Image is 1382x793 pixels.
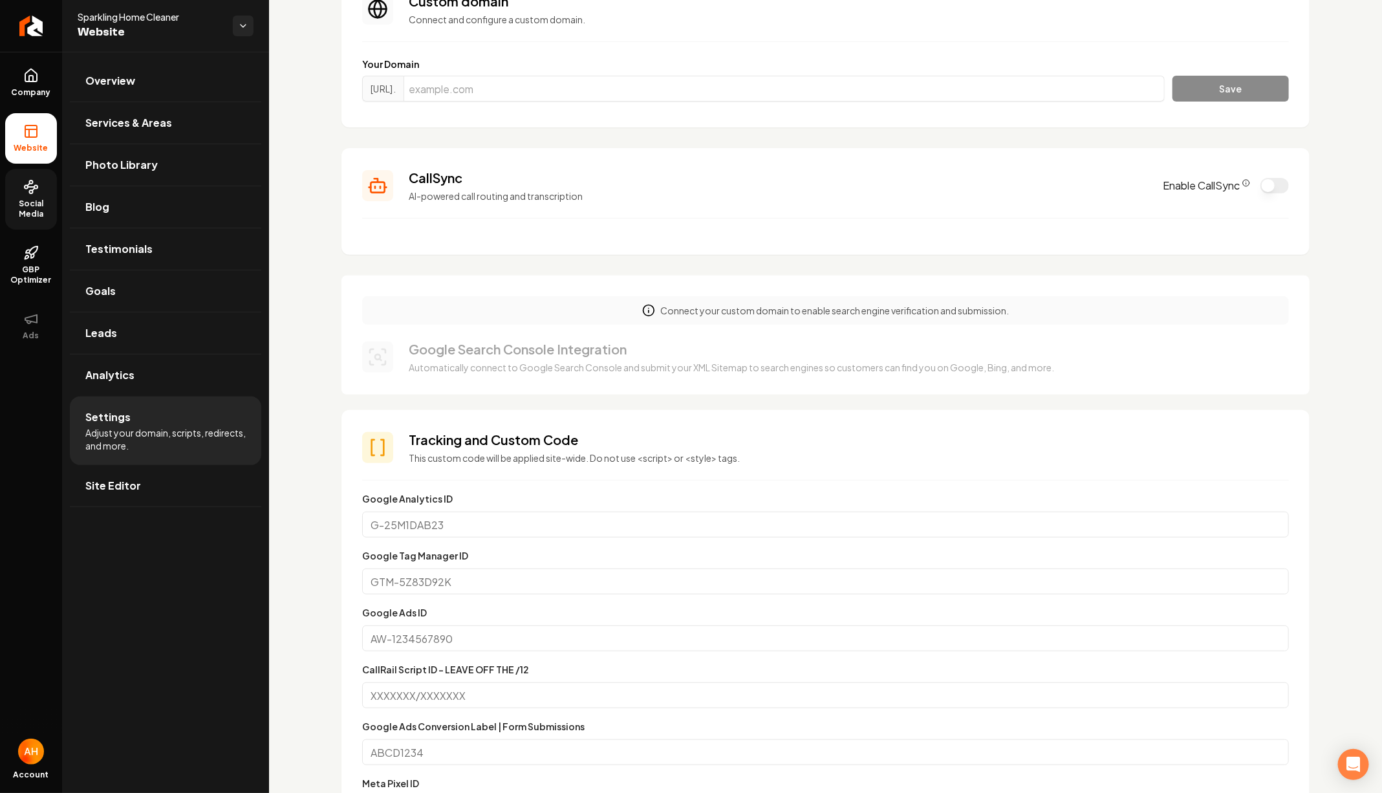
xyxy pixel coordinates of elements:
span: Testimonials [85,241,153,257]
div: Open Intercom Messenger [1338,749,1369,780]
label: CallRail Script ID - LEAVE OFF THE /12 [362,664,529,675]
label: Google Ads ID [362,607,427,618]
button: Open user button [18,739,44,765]
span: GBP Optimizer [5,265,57,285]
span: Company [6,87,56,98]
label: Meta Pixel ID [362,777,419,789]
p: AI-powered call routing and transcription [409,190,1147,202]
img: Anthony Hurgoi [18,739,44,765]
a: Services & Areas [70,102,261,144]
a: Site Editor [70,465,261,506]
p: Automatically connect to Google Search Console and submit your XML Sitemap to search engines so c... [409,361,1054,374]
input: G-25M1DAB23 [362,512,1289,538]
a: Photo Library [70,144,261,186]
span: Photo Library [85,157,158,173]
span: Leads [85,325,117,341]
button: CallSync Info [1242,179,1250,187]
span: Site Editor [85,478,141,494]
p: Connect your custom domain to enable search engine verification and submission. [660,304,1009,317]
span: Account [14,770,49,780]
span: Settings [85,409,131,425]
h3: CallSync [409,169,1147,187]
input: AW-1234567890 [362,625,1289,651]
input: XXXXXXX/XXXXXXX [362,682,1289,708]
span: Services & Areas [85,115,172,131]
input: ABCD1234 [362,739,1289,765]
h3: Tracking and Custom Code [409,431,1289,449]
input: GTM-5Z83D92K [362,569,1289,594]
a: GBP Optimizer [5,235,57,296]
span: Goals [85,283,116,299]
label: Your Domain [362,58,1289,71]
span: [URL]. [362,76,404,102]
span: Analytics [85,367,135,383]
span: Overview [85,73,135,89]
span: Website [9,143,54,153]
a: Goals [70,270,261,312]
a: Leads [70,312,261,354]
img: Rebolt Logo [19,16,43,36]
span: Adjust your domain, scripts, redirects, and more. [85,426,246,452]
a: Blog [70,186,261,228]
label: Google Tag Manager ID [362,550,468,561]
label: Enable CallSync [1163,178,1250,193]
a: Social Media [5,169,57,230]
span: Ads [18,331,45,341]
h3: Google Search Console Integration [409,340,1054,358]
p: This custom code will be applied site-wide. Do not use <script> or <style> tags. [409,451,1289,464]
a: Company [5,58,57,108]
label: Google Ads Conversion Label | Form Submissions [362,721,585,732]
a: Testimonials [70,228,261,270]
a: Analytics [70,354,261,396]
p: Connect and configure a custom domain. [409,13,1289,26]
span: Website [78,23,222,41]
span: Social Media [5,199,57,219]
span: Sparkling Home Cleaner [78,10,222,23]
input: example.com [404,76,1165,102]
button: Ads [5,301,57,351]
a: Overview [70,60,261,102]
label: Google Analytics ID [362,493,453,505]
span: Blog [85,199,109,215]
